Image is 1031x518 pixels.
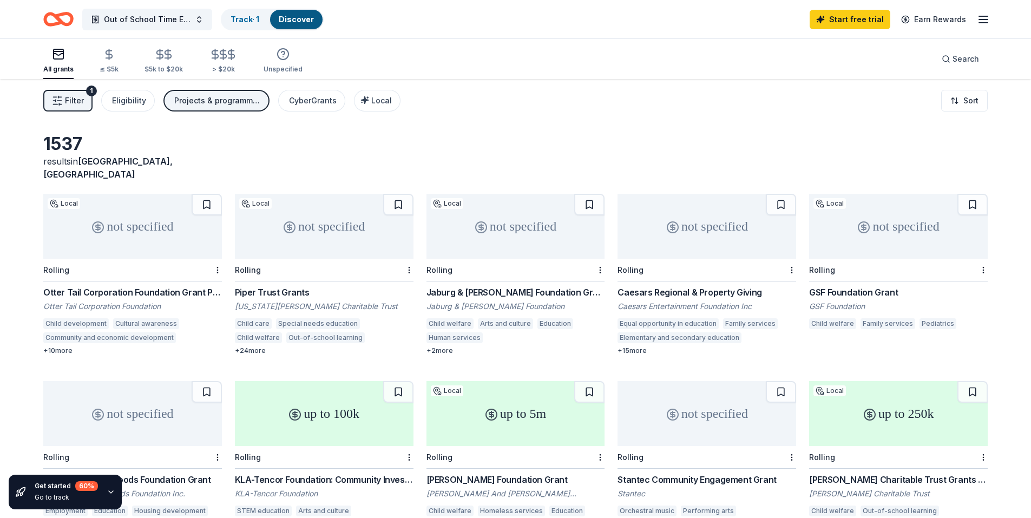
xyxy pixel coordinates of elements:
div: not specified [426,194,605,259]
div: Child welfare [235,332,282,343]
div: Rolling [426,453,452,462]
span: Local [371,96,392,105]
div: Community and economic development [43,332,176,343]
div: Eligibility [112,94,146,107]
div: Family services [861,318,915,329]
div: GSF Foundation [809,301,988,312]
div: Stantec [618,488,796,499]
div: GSF Foundation Grant [809,286,988,299]
div: ≤ $5k [100,65,119,74]
span: in [43,156,173,180]
div: Local [813,198,846,209]
div: up to 5m [426,381,605,446]
span: Search [953,53,979,65]
div: Child welfare [809,506,856,516]
div: Employment [746,332,790,343]
span: Out of School Time Extracurricular/Academic Booster Programs [104,13,191,26]
div: Rolling [426,265,452,274]
div: Otter Tail Corporation Foundation [43,301,222,312]
div: Rolling [618,265,643,274]
button: Out of School Time Extracurricular/Academic Booster Programs [82,9,212,30]
div: Get started [35,481,98,491]
div: Education [549,506,585,516]
button: Eligibility [101,90,155,112]
div: Local [431,198,463,209]
button: Sort [941,90,988,112]
div: Jaburg & [PERSON_NAME] Foundation Grant [426,286,605,299]
div: Performing arts [681,506,736,516]
span: [GEOGRAPHIC_DATA], [GEOGRAPHIC_DATA] [43,156,173,180]
a: Start free trial [810,10,890,29]
button: $5k to $20k [145,44,183,79]
button: > $20k [209,44,238,79]
div: Local [431,385,463,396]
div: + 15 more [618,346,796,355]
button: Track· 1Discover [221,9,324,30]
a: not specifiedLocalRollingOtter Tail Corporation Foundation Grant ProgramOtter Tail Corporation Fo... [43,194,222,355]
div: Homeless services [478,506,545,516]
div: All grants [43,65,74,74]
span: Filter [65,94,84,107]
div: Stantec Community Engagement Grant [618,473,796,486]
div: + 2 more [426,346,605,355]
div: Child care [235,318,272,329]
div: KLA-Tencor Foundation: Community Investment Fund [235,473,413,486]
div: up to 100k [235,381,413,446]
button: ≤ $5k [100,44,119,79]
div: Local [813,385,846,396]
div: not specified [43,381,222,446]
div: up to 250k [809,381,988,446]
div: not specified [618,381,796,446]
div: Projects & programming, General operations, Scholarship, Education, Conference [174,94,261,107]
div: Cultural awareness [113,318,179,329]
a: Discover [279,15,314,24]
div: Unspecified [264,65,303,74]
div: Local [239,198,272,209]
div: [US_STATE][PERSON_NAME] Charitable Trust [235,301,413,312]
a: Track· 1 [231,15,259,24]
a: Earn Rewards [895,10,973,29]
button: CyberGrants [278,90,345,112]
button: All grants [43,43,74,79]
div: STEM education [235,506,292,516]
div: Rolling [809,453,835,462]
div: Special needs education [276,318,360,329]
a: not specifiedRollingCaesars Regional & Property GivingCaesars Entertainment Foundation IncEqual o... [618,194,796,355]
div: Rolling [235,453,261,462]
div: not specified [618,194,796,259]
div: Orchestral music [618,506,677,516]
div: 1 [86,86,97,96]
button: Filter1 [43,90,93,112]
div: Caesars Regional & Property Giving [618,286,796,299]
div: Caesars Entertainment Foundation Inc [618,301,796,312]
div: Pediatrics [920,318,956,329]
button: Unspecified [264,43,303,79]
div: results [43,155,222,181]
div: Child welfare [426,318,474,329]
div: + 10 more [43,346,222,355]
div: Jaburg & [PERSON_NAME] Foundation [426,301,605,312]
div: Rolling [43,265,69,274]
div: 1537 [43,133,222,155]
div: not specified [809,194,988,259]
div: $5k to $20k [145,65,183,74]
div: not specified [43,194,222,259]
div: + 24 more [235,346,413,355]
button: Search [933,48,988,70]
div: Rolling [235,265,261,274]
div: Child welfare [426,506,474,516]
div: [PERSON_NAME] And [PERSON_NAME] Foundation [426,488,605,499]
span: Sort [963,94,979,107]
div: Local [48,198,80,209]
div: Arts and culture [478,318,533,329]
div: 60 % [75,481,98,491]
div: Rolling [618,453,643,462]
div: Equal opportunity in education [618,318,719,329]
a: not specifiedLocalRollingGSF Foundation GrantGSF FoundationChild welfareFamily servicesPediatrics [809,194,988,332]
div: Out-of-school learning [861,506,939,516]
div: Elementary and secondary education [618,332,741,343]
a: not specifiedLocalRollingPiper Trust Grants[US_STATE][PERSON_NAME] Charitable TrustChild careSpec... [235,194,413,355]
div: [PERSON_NAME] Foundation Grant [426,473,605,486]
div: Rolling [809,265,835,274]
div: Arts and culture [296,506,351,516]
